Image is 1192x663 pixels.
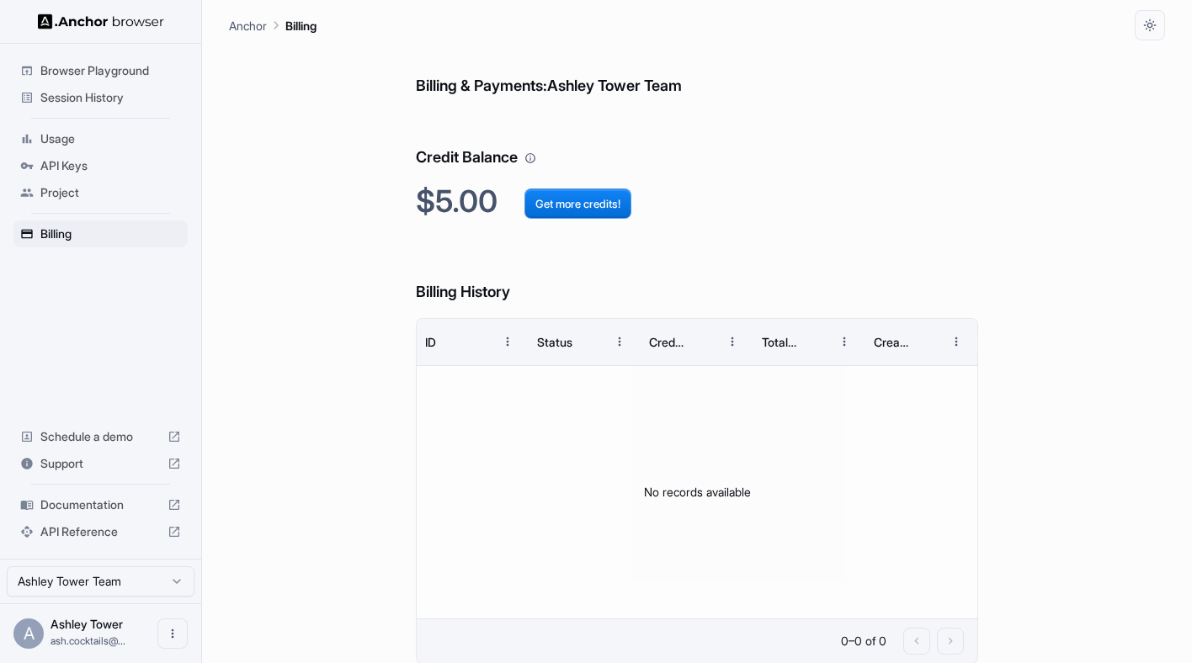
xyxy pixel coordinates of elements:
[229,16,317,34] nav: breadcrumb
[799,326,829,357] button: Sort
[13,491,188,518] div: Documentation
[717,326,748,357] button: Menu
[13,152,188,179] div: API Keys
[157,618,188,649] button: Open menu
[416,183,977,220] h2: $5.00
[13,84,188,111] div: Session History
[941,326,971,357] button: Menu
[229,17,267,34] p: Anchor
[492,326,523,357] button: Menu
[285,17,317,34] p: Billing
[13,450,188,477] div: Support
[841,633,886,650] p: 0–0 of 0
[40,455,161,472] span: Support
[524,188,631,219] button: Get more credits!
[416,40,977,98] h6: Billing & Payments: Ashley Tower Team
[40,89,181,106] span: Session History
[13,57,188,84] div: Browser Playground
[425,335,436,349] div: ID
[604,326,635,357] button: Menu
[40,496,161,513] span: Documentation
[13,423,188,450] div: Schedule a demo
[13,220,188,247] div: Billing
[40,130,181,147] span: Usage
[13,125,188,152] div: Usage
[829,326,859,357] button: Menu
[40,157,181,174] span: API Keys
[40,523,161,540] span: API Reference
[40,428,161,445] span: Schedule a demo
[762,335,797,349] div: Total Cost
[38,13,164,29] img: Anchor Logo
[874,335,909,349] div: Created
[40,225,181,242] span: Billing
[51,617,123,631] span: Ashley Tower
[911,326,941,357] button: Sort
[416,247,977,305] h6: Billing History
[524,152,536,164] svg: Your credit balance will be consumed as you use the API. Visit the usage page to view a breakdown...
[40,184,181,201] span: Project
[13,179,188,206] div: Project
[51,634,125,647] span: ash.cocktails@gmail.com
[13,618,44,649] div: A
[13,518,188,545] div: API Reference
[40,62,181,79] span: Browser Playground
[574,326,604,357] button: Sort
[417,366,976,618] div: No records available
[416,112,977,170] h6: Credit Balance
[687,326,717,357] button: Sort
[649,335,684,349] div: Credits
[537,335,572,349] div: Status
[462,326,492,357] button: Sort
